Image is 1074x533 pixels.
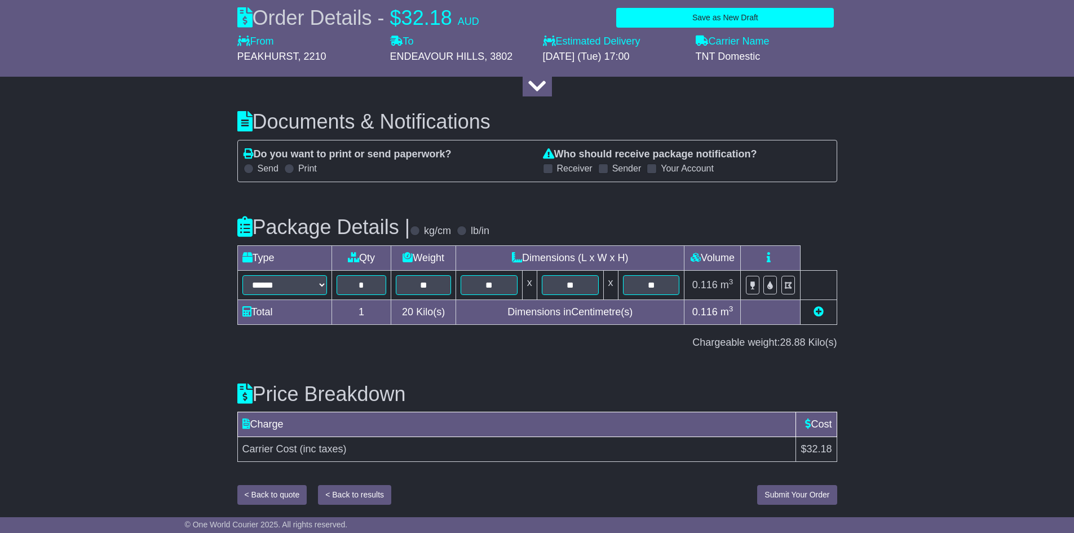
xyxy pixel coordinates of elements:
[390,6,401,29] span: $
[237,337,837,349] div: Chargeable weight: Kilo(s)
[244,148,452,161] label: Do you want to print or send paperwork?
[390,36,414,48] label: To
[237,36,274,48] label: From
[237,216,410,239] h3: Package Details |
[692,306,718,318] span: 0.116
[237,485,307,505] button: < Back to quote
[237,245,332,270] td: Type
[471,225,489,237] label: lb/in
[237,299,332,324] td: Total
[543,51,684,63] div: [DATE] (Tue) 17:00
[543,36,684,48] label: Estimated Delivery
[692,279,718,290] span: 0.116
[458,16,479,27] span: AUD
[298,51,326,62] span: , 2210
[603,270,618,299] td: x
[391,299,456,324] td: Kilo(s)
[484,51,512,62] span: , 3802
[616,8,834,28] button: Save as New Draft
[185,520,348,529] span: © One World Courier 2025. All rights reserved.
[661,163,714,174] label: Your Account
[258,163,279,174] label: Send
[237,6,479,30] div: Order Details -
[543,148,757,161] label: Who should receive package notification?
[332,245,391,270] td: Qty
[757,485,837,505] button: Submit Your Order
[300,443,347,455] span: (inc taxes)
[402,306,413,318] span: 20
[721,306,733,318] span: m
[684,245,741,270] td: Volume
[801,443,832,455] span: $32.18
[814,306,824,318] a: Add new item
[522,270,537,299] td: x
[424,225,451,237] label: kg/cm
[298,163,317,174] label: Print
[401,6,452,29] span: 32.18
[456,245,684,270] td: Dimensions (L x W x H)
[729,277,733,286] sup: 3
[557,163,593,174] label: Receiver
[318,485,391,505] button: < Back to results
[764,490,829,499] span: Submit Your Order
[721,279,733,290] span: m
[729,305,733,313] sup: 3
[237,111,837,133] h3: Documents & Notifications
[696,36,770,48] label: Carrier Name
[237,383,837,406] h3: Price Breakdown
[237,412,796,437] td: Charge
[242,443,297,455] span: Carrier Cost
[391,245,456,270] td: Weight
[237,51,298,62] span: PEAKHURST
[612,163,642,174] label: Sender
[390,51,485,62] span: ENDEAVOUR HILLS
[332,299,391,324] td: 1
[780,337,805,348] span: 28.88
[456,299,684,324] td: Dimensions in Centimetre(s)
[696,51,837,63] div: TNT Domestic
[796,412,837,437] td: Cost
